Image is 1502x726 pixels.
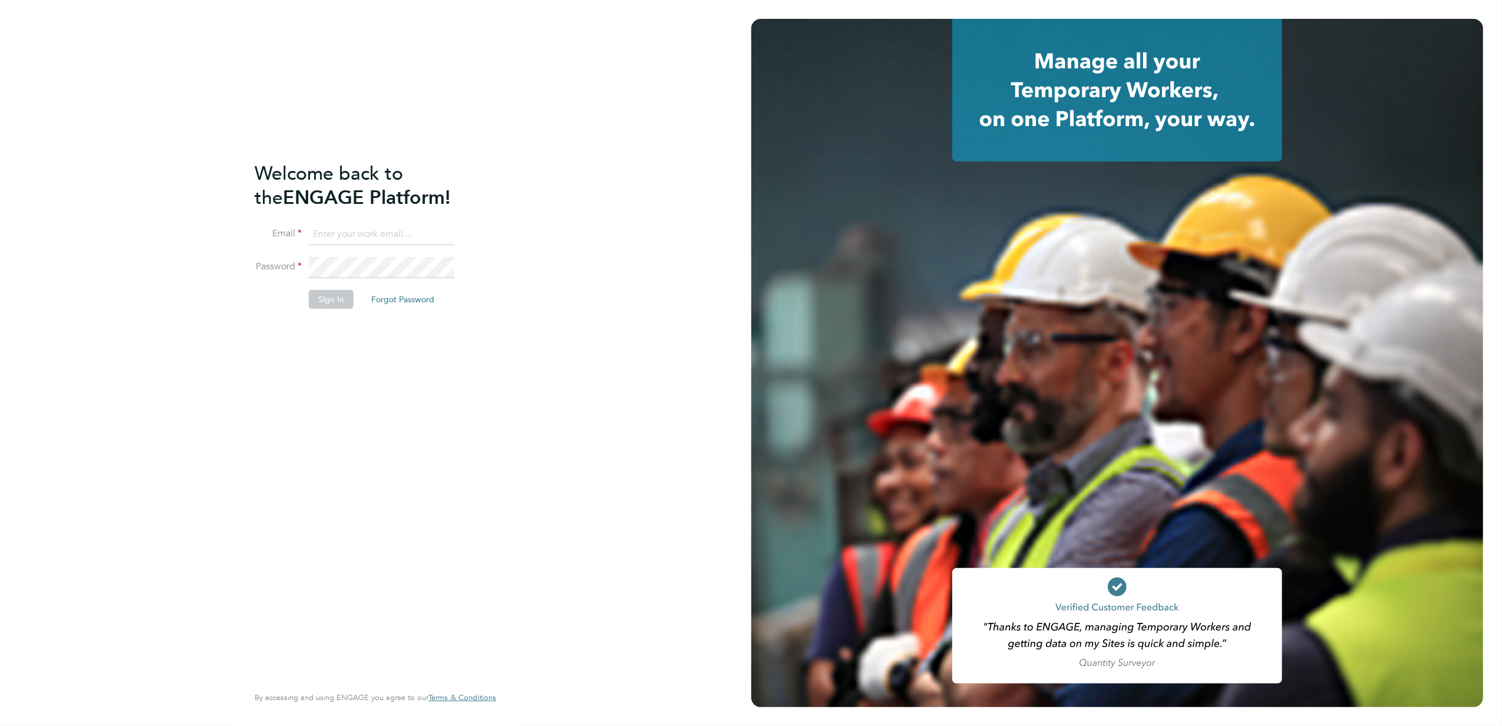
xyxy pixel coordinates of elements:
[255,692,496,702] span: By accessing and using ENGAGE you agree to our
[255,260,302,273] label: Password
[255,161,484,210] h2: ENGAGE Platform!
[309,224,454,245] input: Enter your work email...
[428,693,496,702] a: Terms & Conditions
[309,290,354,309] button: Sign In
[428,692,496,702] span: Terms & Conditions
[362,290,444,309] button: Forgot Password
[255,162,403,209] span: Welcome back to the
[255,227,302,240] label: Email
